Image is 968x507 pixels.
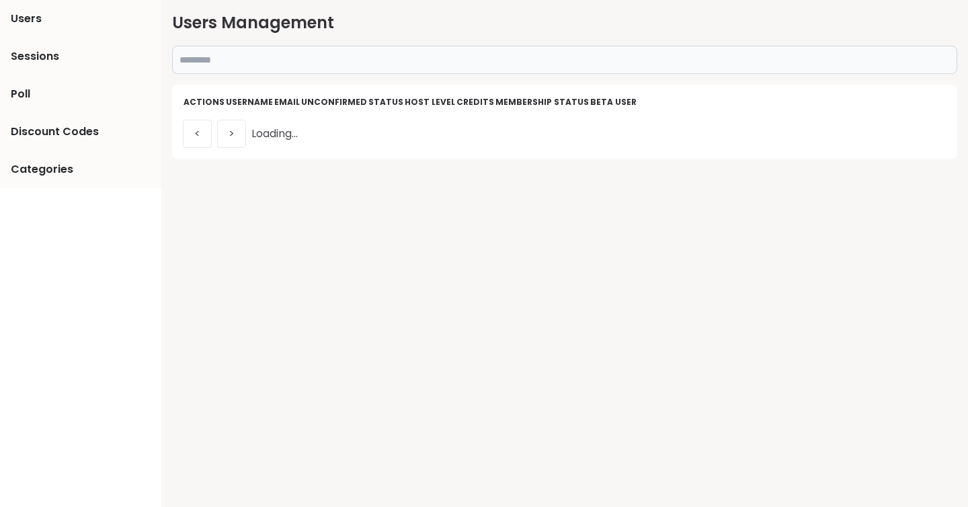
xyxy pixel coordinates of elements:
th: Host Level [404,95,456,109]
h2: Users Management [172,11,957,35]
span: Sessions [11,48,59,65]
th: Unconfirmed [300,95,368,109]
th: Membership Status [495,95,590,109]
span: Discount Codes [11,124,99,140]
span: Users [11,11,42,27]
th: Status [368,95,404,109]
th: Beta User [590,95,637,109]
th: Username [225,95,274,109]
th: Email [274,95,300,109]
div: Loading... [183,109,946,148]
th: credits [456,95,495,109]
span: Poll [11,86,30,102]
button: > [217,120,246,148]
th: Actions [183,95,225,109]
button: < [183,120,212,148]
span: Categories [11,161,73,178]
